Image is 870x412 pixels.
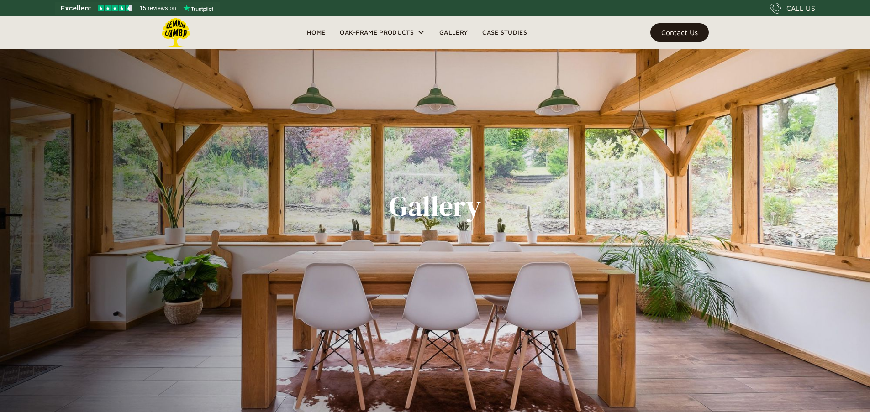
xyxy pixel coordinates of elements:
a: Home [300,26,332,39]
a: Gallery [432,26,475,39]
a: CALL US [770,3,815,14]
a: See Lemon Lumba reviews on Trustpilot [55,2,220,15]
a: Case Studies [475,26,534,39]
span: 15 reviews on [140,3,176,14]
div: Oak-Frame Products [332,16,432,49]
div: Oak-Frame Products [340,27,414,38]
span: Excellent [60,3,91,14]
img: Trustpilot 4.5 stars [98,5,132,11]
div: CALL US [786,3,815,14]
div: Contact Us [661,29,698,36]
img: Trustpilot logo [183,5,213,12]
h1: Gallery [389,190,481,222]
a: Contact Us [650,23,709,42]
